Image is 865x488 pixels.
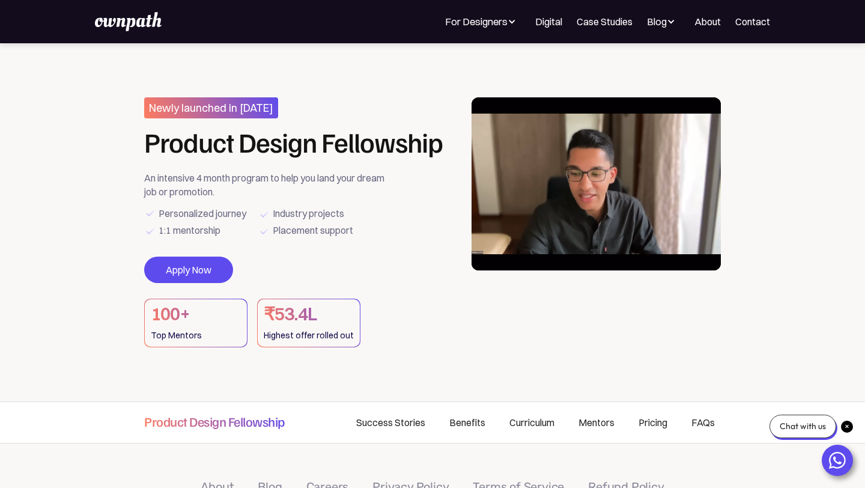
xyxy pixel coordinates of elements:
h1: ₹53.4L [264,302,354,326]
a: Pricing [627,402,679,443]
h4: Product Design Fellowship [144,413,285,430]
a: About [694,14,721,29]
h3: Newly launched in [DATE] [144,97,278,118]
a: Product Design Fellowship [144,402,285,439]
a: Benefits [437,402,497,443]
div: Top Mentors [151,327,241,344]
h1: 100+ [151,302,241,326]
div: For Designers [445,14,521,29]
div: Highest offer rolled out [264,327,354,344]
h1: Product Design Fellowship [144,128,443,156]
div: For Designers [445,14,508,29]
a: Curriculum [497,402,566,443]
div: Placement support [273,222,353,239]
div: An intensive 4 month program to help you land your dream job or promotion. [144,171,393,198]
a: Digital [535,14,562,29]
div: Blog [647,14,680,29]
div: Industry projects [273,205,344,222]
a: Contact [735,14,770,29]
a: Mentors [566,402,627,443]
a: FAQs [679,402,721,443]
div: Chat with us [769,415,836,438]
div: Blog [647,14,667,29]
a: Success Stories [344,402,437,443]
a: Apply Now [144,257,233,283]
div: Personalized journey [159,205,246,222]
a: Case Studies [577,14,633,29]
div: 1:1 mentorship [159,222,220,239]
